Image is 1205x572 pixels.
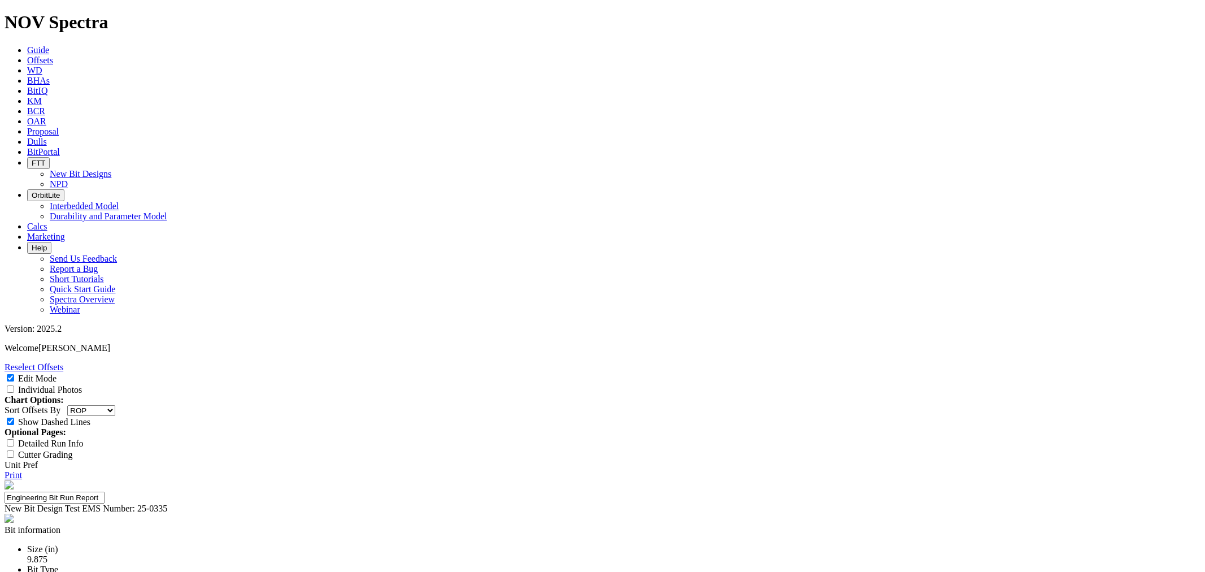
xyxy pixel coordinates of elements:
a: NPD [50,179,68,189]
a: Calcs [27,222,47,231]
button: Help [27,242,51,254]
a: Quick Start Guide [50,284,115,294]
a: WD [27,66,42,75]
a: Print [5,470,22,480]
a: Webinar [50,305,80,314]
a: Offsets [27,55,53,65]
a: Short Tutorials [50,274,104,284]
report-header: 'Engineering Bit Run Report' [5,480,1200,525]
a: OAR [27,116,46,126]
div: Bit information [5,525,1200,535]
div: Size (in) [27,544,1200,554]
label: Sort Offsets By [5,405,60,415]
span: OrbitLite [32,191,60,200]
strong: Optional Pages: [5,427,66,437]
strong: Chart Options: [5,395,63,405]
button: FTT [27,157,50,169]
div: New Bit Design Test EMS Number: 25-0335 [5,504,1200,514]
label: Individual Photos [18,385,82,395]
a: Spectra Overview [50,294,115,304]
label: Cutter Grading [18,450,72,460]
label: Show Dashed Lines [18,417,90,427]
a: Proposal [27,127,59,136]
a: Guide [27,45,49,55]
div: 9.875 [27,554,1200,565]
label: Edit Mode [18,374,56,383]
a: Interbedded Model [50,201,119,211]
a: Reselect Offsets [5,362,63,372]
span: FTT [32,159,45,167]
a: BHAs [27,76,50,85]
a: New Bit Designs [50,169,111,179]
div: Version: 2025.2 [5,324,1200,334]
input: Click to edit report title [5,492,105,504]
a: BitPortal [27,147,60,157]
p: Welcome [5,343,1200,353]
a: Send Us Feedback [50,254,117,263]
button: OrbitLite [27,189,64,201]
h1: NOV Spectra [5,12,1200,33]
a: Durability and Parameter Model [50,211,167,221]
span: Help [32,244,47,252]
a: Marketing [27,232,65,241]
a: Dulls [27,137,47,146]
a: Report a Bug [50,264,98,274]
a: KM [27,96,42,106]
img: spectra-logo.8771a380.png [5,514,14,523]
label: Detailed Run Info [18,439,84,448]
span: [PERSON_NAME] [38,343,110,353]
img: NOV_WT_RH_Logo_Vert_RGB_F.d63d51a4.png [5,480,14,489]
a: BCR [27,106,45,116]
a: Unit Pref [5,460,38,470]
a: BitIQ [27,86,47,96]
